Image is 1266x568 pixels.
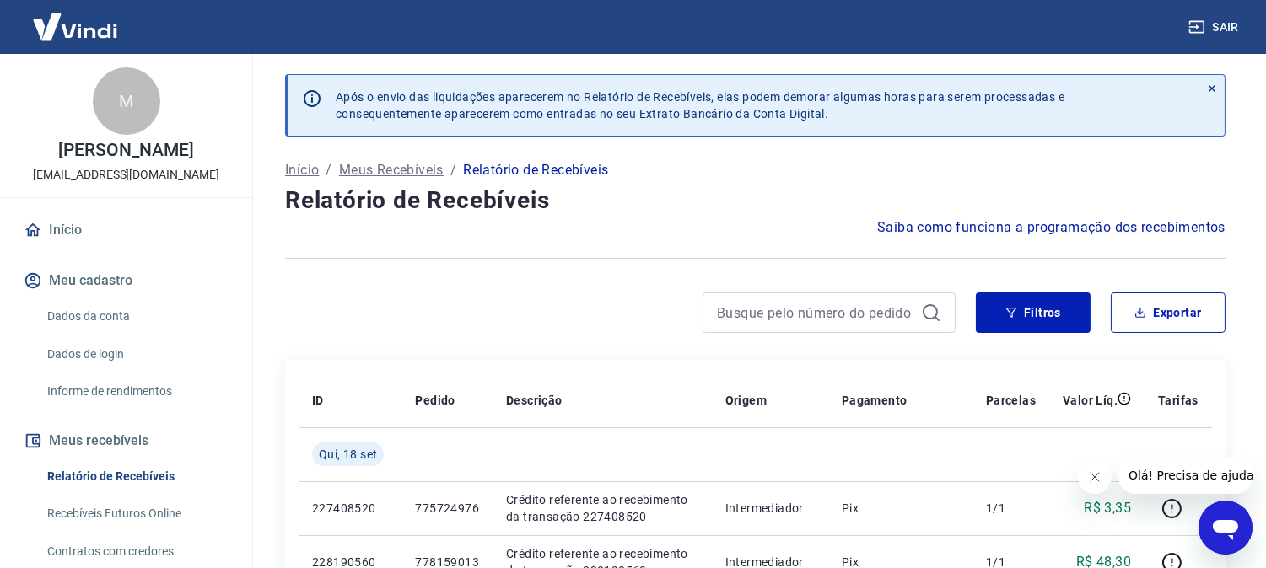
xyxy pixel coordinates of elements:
a: Informe de rendimentos [40,374,232,409]
input: Busque pelo número do pedido [717,300,914,325]
p: ID [312,392,324,409]
p: R$ 3,35 [1084,498,1131,518]
p: Valor Líq. [1063,392,1118,409]
img: Vindi [20,1,130,52]
a: Recebíveis Futuros Online [40,496,232,531]
p: [EMAIL_ADDRESS][DOMAIN_NAME] [33,166,219,184]
button: Exportar [1111,292,1226,333]
p: Relatório de Recebíveis [463,160,608,180]
p: 1/1 [986,500,1036,517]
p: 227408520 [312,500,388,517]
a: Início [285,160,319,180]
p: Descrição [506,392,563,409]
h4: Relatório de Recebíveis [285,184,1226,217]
button: Filtros [976,292,1091,333]
p: Pedido [415,392,455,409]
span: Qui, 18 set [319,446,377,463]
p: Após o envio das liquidações aparecerem no Relatório de Recebíveis, elas podem demorar algumas ho... [336,88,1064,122]
button: Meu cadastro [20,262,232,299]
p: Pix [842,500,959,517]
a: Saiba como funciona a programação dos recebimentos [877,217,1226,238]
iframe: Fechar mensagem [1078,460,1112,494]
p: / [326,160,331,180]
a: Meus Recebíveis [339,160,444,180]
div: M [93,67,160,135]
p: 775724976 [415,500,479,517]
button: Sair [1185,12,1246,43]
p: Parcelas [986,392,1036,409]
button: Meus recebíveis [20,422,232,459]
a: Dados de login [40,337,232,372]
p: / [450,160,456,180]
p: Intermediador [725,500,815,517]
p: Crédito referente ao recebimento da transação 227408520 [506,491,698,525]
a: Início [20,212,232,249]
p: Pagamento [842,392,908,409]
span: Olá! Precisa de ajuda? [10,12,142,25]
p: Origem [725,392,767,409]
p: Tarifas [1158,392,1199,409]
a: Relatório de Recebíveis [40,459,232,494]
iframe: Botão para abrir a janela de mensagens [1199,501,1253,555]
p: [PERSON_NAME] [58,142,193,159]
a: Dados da conta [40,299,232,334]
iframe: Mensagem da empresa [1118,457,1253,494]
